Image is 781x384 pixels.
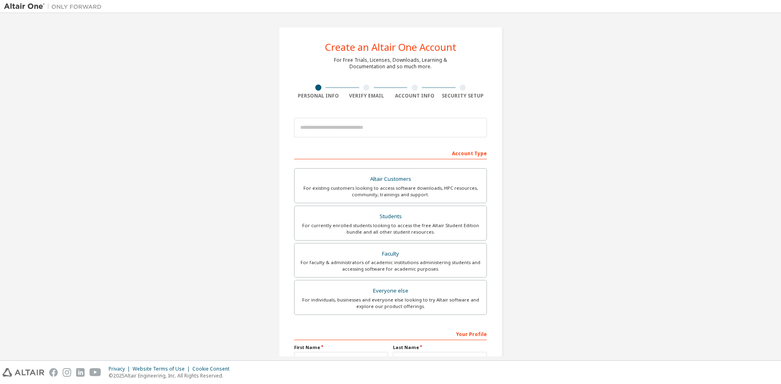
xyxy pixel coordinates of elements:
[299,285,482,297] div: Everyone else
[63,368,71,377] img: instagram.svg
[294,344,388,351] label: First Name
[76,368,85,377] img: linkedin.svg
[294,146,487,159] div: Account Type
[4,2,106,11] img: Altair One
[299,259,482,272] div: For faculty & administrators of academic institutions administering students and accessing softwa...
[299,248,482,260] div: Faculty
[343,93,391,99] div: Verify Email
[299,297,482,310] div: For individuals, businesses and everyone else looking to try Altair software and explore our prod...
[390,93,439,99] div: Account Info
[294,93,343,99] div: Personal Info
[299,222,482,235] div: For currently enrolled students looking to access the free Altair Student Edition bundle and all ...
[299,174,482,185] div: Altair Customers
[299,211,482,222] div: Students
[192,366,234,372] div: Cookie Consent
[334,57,447,70] div: For Free Trials, Licenses, Downloads, Learning & Documentation and so much more.
[109,366,133,372] div: Privacy
[109,372,234,379] p: © 2025 Altair Engineering, Inc. All Rights Reserved.
[49,368,58,377] img: facebook.svg
[393,344,487,351] label: Last Name
[133,366,192,372] div: Website Terms of Use
[299,185,482,198] div: For existing customers looking to access software downloads, HPC resources, community, trainings ...
[294,327,487,340] div: Your Profile
[325,42,456,52] div: Create an Altair One Account
[2,368,44,377] img: altair_logo.svg
[439,93,487,99] div: Security Setup
[89,368,101,377] img: youtube.svg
